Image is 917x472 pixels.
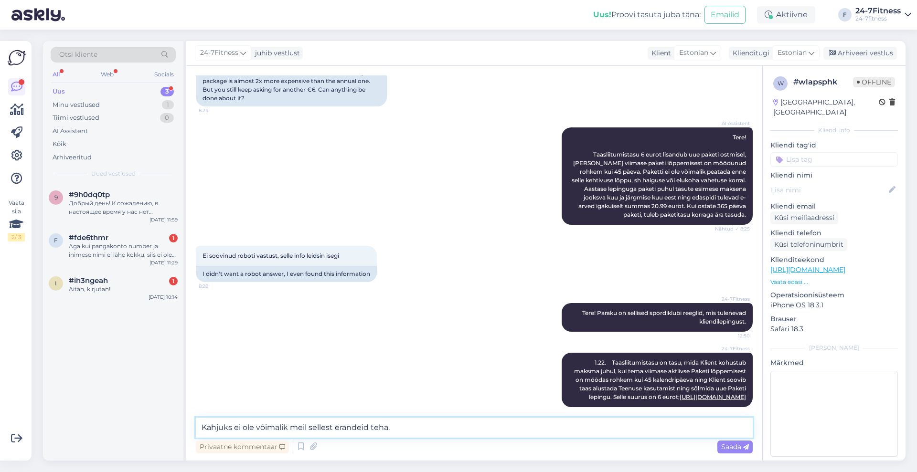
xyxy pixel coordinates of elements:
[770,300,898,310] p: iPhone OS 18.3.1
[69,199,178,216] div: Добрый день! К сожалению, в настоящее время у нас нет специальных предложений. Вы можете ознакоми...
[714,295,750,303] span: 24-7Fitness
[770,228,898,238] p: Kliendi telefon
[773,97,879,117] div: [GEOGRAPHIC_DATA], [GEOGRAPHIC_DATA]
[855,7,911,22] a: 24-7Fitness24-7fitness
[169,277,178,285] div: 1
[593,9,701,21] div: Proovi tasuta juba täna:
[199,283,235,290] span: 8:28
[53,139,66,149] div: Kõik
[770,278,898,286] p: Vaata edasi ...
[770,358,898,368] p: Märkmed
[69,242,178,259] div: Aga kui pangakonto number ja inimese nimi ei lähe kokku, siis ei ole probleemi?
[53,113,99,123] div: Tiimi vestlused
[200,48,238,58] span: 24-7Fitness
[582,309,747,325] span: Tere! Paraku on sellised spordiklubi reeglid, mis tulenevad kliendilepingust.
[574,359,747,400] span: 1.22. Taasliitumistasu on tasu, mida Klient kohustub maksma juhul, kui tema viimase aktiivse Pake...
[152,68,176,81] div: Socials
[196,441,289,453] div: Privaatne kommentaar
[51,68,62,81] div: All
[855,15,901,22] div: 24-7fitness
[729,48,769,58] div: Klienditugi
[770,324,898,334] p: Safari 18.3
[8,233,25,241] div: 2 / 3
[648,48,671,58] div: Klient
[778,48,807,58] span: Estonian
[721,442,749,451] span: Saada
[823,47,897,60] div: Arhiveeri vestlus
[680,393,746,400] a: [URL][DOMAIN_NAME]
[838,8,852,21] div: F
[53,87,65,96] div: Uus
[54,237,58,244] span: f
[771,185,887,195] input: Lisa nimi
[251,48,300,58] div: juhib vestlust
[770,344,898,352] div: [PERSON_NAME]
[196,418,753,438] textarea: Kahjuks ei ole võimalik meil sellest erandeid teha.
[149,259,178,266] div: [DATE] 11:29
[714,332,750,339] span: 12:50
[162,100,174,110] div: 1
[714,345,750,352] span: 24-7Fitness
[149,216,178,223] div: [DATE] 11:59
[8,49,26,67] img: Askly Logo
[99,68,116,81] div: Web
[53,153,92,162] div: Arhiveeritud
[770,170,898,180] p: Kliendi nimi
[91,169,136,178] span: Uued vestlused
[793,76,853,88] div: # wlapsphk
[55,280,57,287] span: i
[778,80,784,87] span: w
[53,100,100,110] div: Minu vestlused
[679,48,708,58] span: Estonian
[59,50,97,60] span: Otsi kliente
[69,285,178,294] div: Aitäh, kirjutan!
[149,294,178,301] div: [DATE] 10:14
[714,225,750,232] span: Nähtud ✓ 8:25
[770,265,845,274] a: [URL][DOMAIN_NAME]
[770,126,898,135] div: Kliendi info
[770,201,898,211] p: Kliendi email
[770,238,847,251] div: Küsi telefoninumbrit
[770,255,898,265] p: Klienditeekond
[69,190,110,199] span: #9h0dq0tp
[54,194,58,201] span: 9
[855,7,901,15] div: 24-7Fitness
[714,408,750,415] span: 12:50
[69,233,108,242] span: #fde6thmr
[853,77,895,87] span: Offline
[199,107,235,114] span: 8:24
[8,199,25,241] div: Vaata siia
[714,120,750,127] span: AI Assistent
[69,276,108,285] span: #ih3ngeah
[196,266,377,282] div: I didn't want a robot answer, I even found this information
[203,252,339,259] span: Ei soovinud roboti vastust, selle info leidsin isegi
[704,6,746,24] button: Emailid
[757,6,815,23] div: Aktiivne
[770,314,898,324] p: Brauser
[53,126,88,136] div: AI Assistent
[160,113,174,123] div: 0
[770,140,898,150] p: Kliendi tag'id
[770,211,838,224] div: Küsi meiliaadressi
[160,87,174,96] div: 3
[169,234,178,242] div: 1
[593,10,611,19] b: Uus!
[770,290,898,300] p: Operatsioonisüsteem
[770,152,898,167] input: Lisa tag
